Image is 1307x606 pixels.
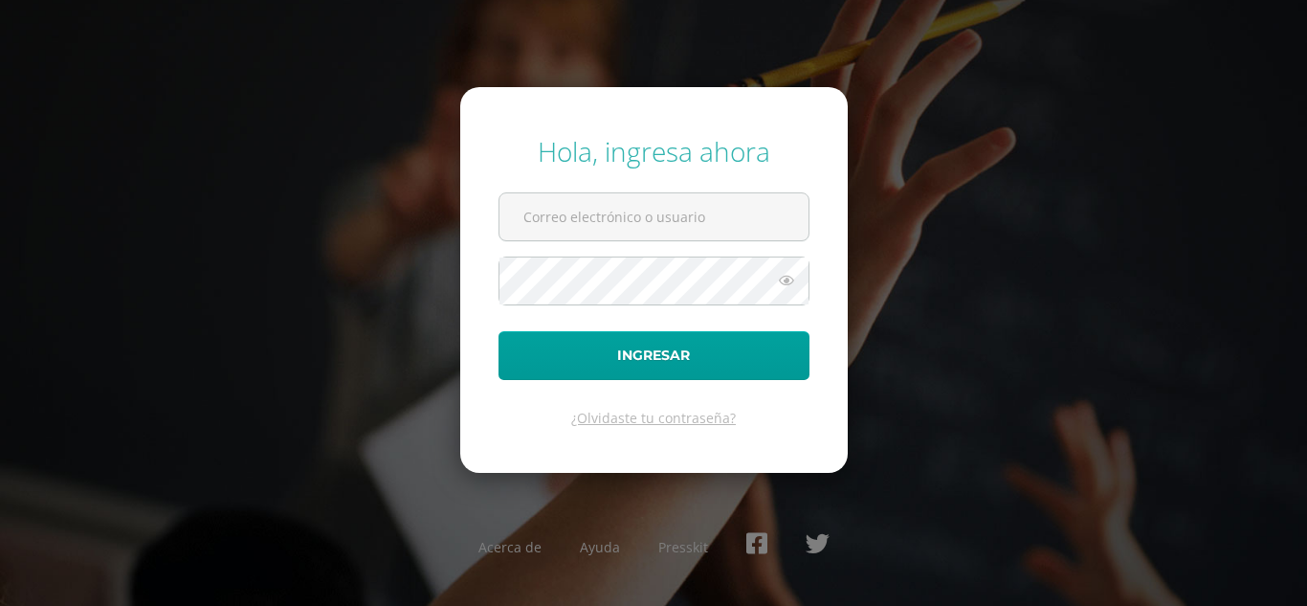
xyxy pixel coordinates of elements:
[498,133,809,169] div: Hola, ingresa ahora
[499,193,809,240] input: Correo electrónico o usuario
[498,331,809,380] button: Ingresar
[571,409,736,427] a: ¿Olvidaste tu contraseña?
[658,538,708,556] a: Presskit
[580,538,620,556] a: Ayuda
[478,538,542,556] a: Acerca de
